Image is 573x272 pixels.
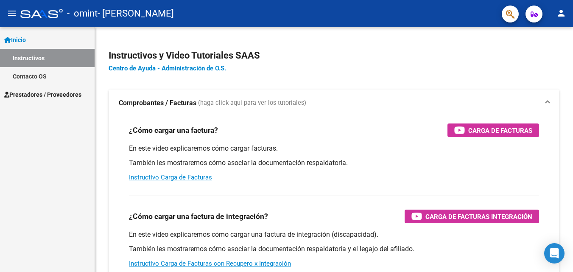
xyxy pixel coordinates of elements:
p: También les mostraremos cómo asociar la documentación respaldatoria. [129,158,539,168]
mat-expansion-panel-header: Comprobantes / Facturas (haga click aquí para ver los tutoriales) [109,90,559,117]
span: Carga de Facturas [468,125,532,136]
span: Inicio [4,35,26,45]
a: Centro de Ayuda - Administración de O.S. [109,64,226,72]
strong: Comprobantes / Facturas [119,98,196,108]
span: - [PERSON_NAME] [98,4,174,23]
p: En este video explicaremos cómo cargar una factura de integración (discapacidad). [129,230,539,239]
span: (haga click aquí para ver los tutoriales) [198,98,306,108]
button: Carga de Facturas Integración [405,210,539,223]
mat-icon: menu [7,8,17,18]
span: - omint [67,4,98,23]
mat-icon: person [556,8,566,18]
p: En este video explicaremos cómo cargar facturas. [129,144,539,153]
span: Carga de Facturas Integración [425,211,532,222]
h3: ¿Cómo cargar una factura de integración? [129,210,268,222]
span: Prestadores / Proveedores [4,90,81,99]
button: Carga de Facturas [447,123,539,137]
a: Instructivo Carga de Facturas con Recupero x Integración [129,260,291,267]
p: También les mostraremos cómo asociar la documentación respaldatoria y el legajo del afiliado. [129,244,539,254]
a: Instructivo Carga de Facturas [129,174,212,181]
div: Open Intercom Messenger [544,243,565,264]
h3: ¿Cómo cargar una factura? [129,124,218,136]
h2: Instructivos y Video Tutoriales SAAS [109,48,559,64]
